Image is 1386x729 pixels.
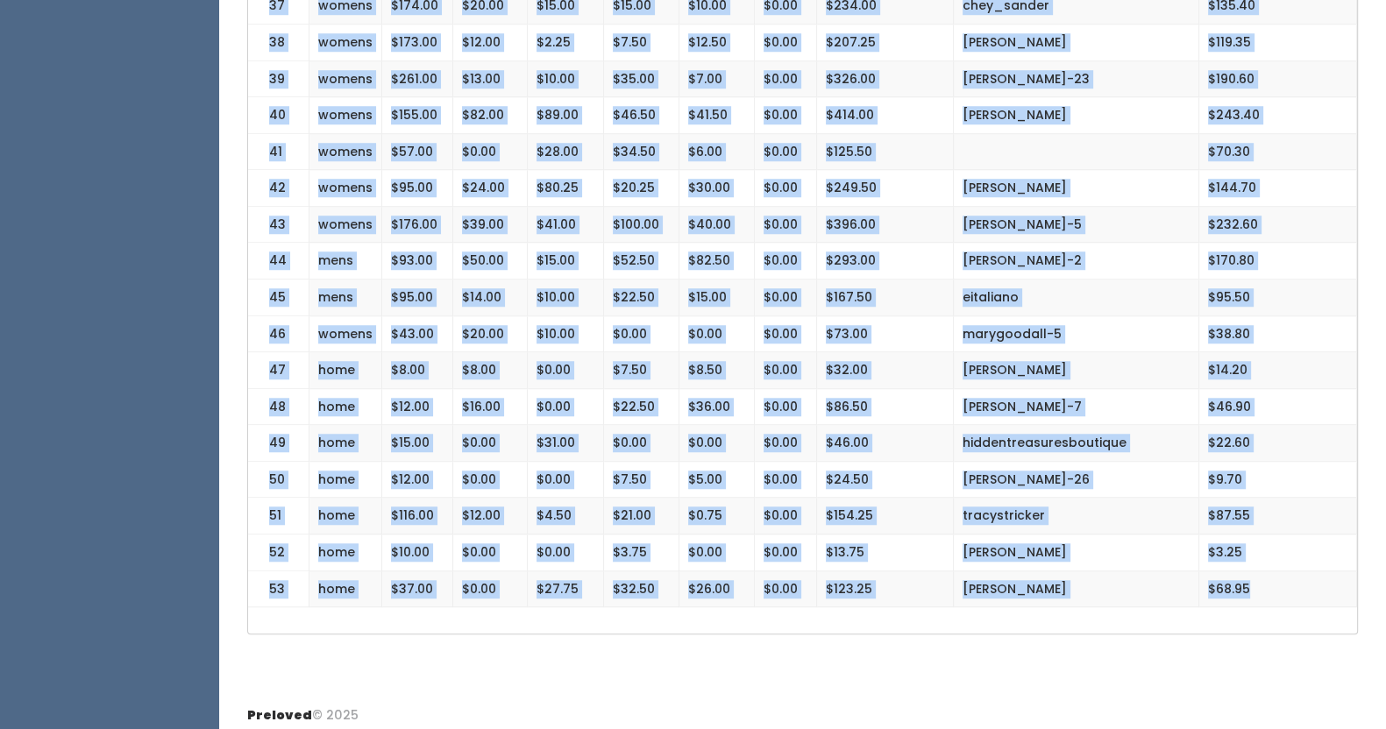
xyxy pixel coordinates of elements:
td: $0.75 [679,498,755,534]
td: $144.70 [1199,170,1357,207]
td: $0.00 [679,315,755,352]
td: $86.50 [816,388,953,425]
td: $34.50 [604,133,679,170]
td: womens [309,24,382,60]
td: $95.00 [382,280,453,316]
td: $32.50 [604,570,679,607]
td: $0.00 [453,425,528,462]
td: $0.00 [755,352,817,389]
td: $176.00 [382,206,453,243]
td: $20.00 [453,315,528,352]
td: $261.00 [382,60,453,97]
td: $0.00 [755,388,817,425]
td: mens [309,280,382,316]
td: [PERSON_NAME] [953,570,1198,607]
td: $38.80 [1199,315,1357,352]
td: 41 [248,133,309,170]
td: $0.00 [527,461,604,498]
td: $22.50 [604,280,679,316]
td: $0.00 [755,315,817,352]
td: womens [309,97,382,134]
span: Preloved [247,706,312,724]
td: $125.50 [816,133,953,170]
td: $93.00 [382,243,453,280]
td: $14.20 [1199,352,1357,389]
td: eitaliano [953,280,1198,316]
td: $32.00 [816,352,953,389]
td: $249.50 [816,170,953,207]
td: $0.00 [755,243,817,280]
td: $50.00 [453,243,528,280]
td: $5.00 [679,461,755,498]
td: $10.00 [527,315,604,352]
td: $28.00 [527,133,604,170]
td: $116.00 [382,498,453,534]
td: $0.00 [755,534,817,571]
td: 47 [248,352,309,389]
td: womens [309,315,382,352]
td: $0.00 [527,534,604,571]
td: [PERSON_NAME]-2 [953,243,1198,280]
td: $6.00 [679,133,755,170]
td: $30.00 [679,170,755,207]
td: [PERSON_NAME] [953,97,1198,134]
td: $7.50 [604,461,679,498]
td: 40 [248,97,309,134]
td: home [309,534,382,571]
td: mens [309,243,382,280]
td: $80.25 [527,170,604,207]
td: womens [309,60,382,97]
td: womens [309,133,382,170]
td: $0.00 [755,425,817,462]
td: $82.50 [679,243,755,280]
td: $190.60 [1199,60,1357,97]
td: womens [309,206,382,243]
td: $155.00 [382,97,453,134]
td: $95.00 [382,170,453,207]
td: $46.50 [604,97,679,134]
td: $70.30 [1199,133,1357,170]
td: $46.00 [816,425,953,462]
td: 46 [248,315,309,352]
td: [PERSON_NAME] [953,170,1198,207]
td: $37.00 [382,570,453,607]
td: 44 [248,243,309,280]
td: $24.50 [816,461,953,498]
td: 53 [248,570,309,607]
td: 51 [248,498,309,534]
td: $0.00 [755,97,817,134]
td: $0.00 [755,60,817,97]
td: tracystricker [953,498,1198,534]
td: $2.25 [527,24,604,60]
td: $10.00 [382,534,453,571]
td: [PERSON_NAME] [953,534,1198,571]
td: $10.00 [527,60,604,97]
td: $68.95 [1199,570,1357,607]
td: $35.00 [604,60,679,97]
td: $414.00 [816,97,953,134]
td: $0.00 [755,498,817,534]
td: $52.50 [604,243,679,280]
td: $154.25 [816,498,953,534]
td: $0.00 [453,461,528,498]
td: home [309,498,382,534]
td: 43 [248,206,309,243]
td: $167.50 [816,280,953,316]
td: 38 [248,24,309,60]
td: $39.00 [453,206,528,243]
td: $0.00 [527,388,604,425]
td: $170.80 [1199,243,1357,280]
td: $95.50 [1199,280,1357,316]
td: $0.00 [453,570,528,607]
td: $12.00 [382,388,453,425]
td: $22.50 [604,388,679,425]
td: $57.00 [382,133,453,170]
td: $43.00 [382,315,453,352]
td: $16.00 [453,388,528,425]
td: $10.00 [527,280,604,316]
td: $243.40 [1199,97,1357,134]
td: $0.00 [604,315,679,352]
td: $119.35 [1199,24,1357,60]
td: $24.00 [453,170,528,207]
td: home [309,425,382,462]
